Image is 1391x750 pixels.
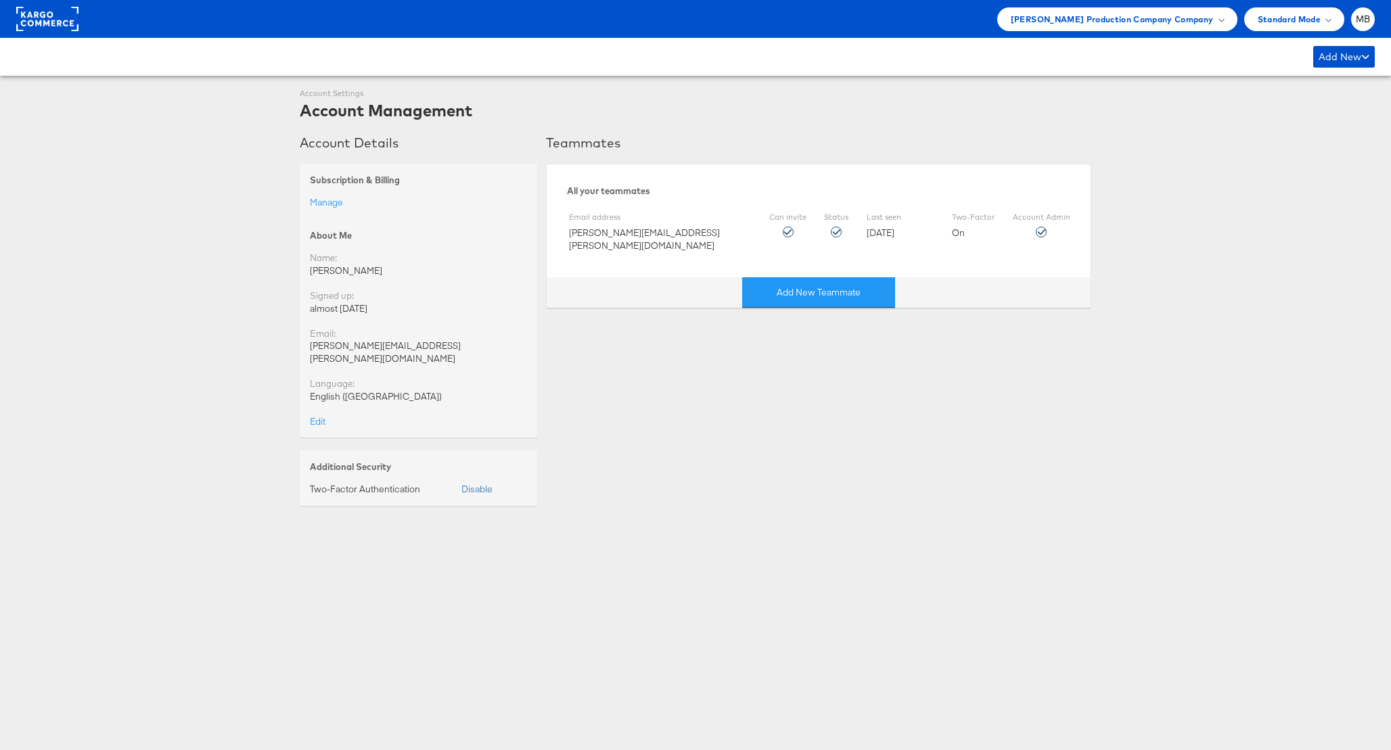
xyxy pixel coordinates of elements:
div: [PERSON_NAME][EMAIL_ADDRESS][PERSON_NAME][DOMAIN_NAME] [310,339,527,365]
div: About Me [310,229,527,242]
label: Status [824,212,848,223]
button: Disable [461,483,493,496]
div: [PERSON_NAME] [310,264,527,277]
label: Last seen [867,212,934,223]
span: [PERSON_NAME] Production Company Company [1011,12,1214,26]
div: English ([GEOGRAPHIC_DATA]) [310,390,527,403]
div: Add New Teammate [742,277,895,308]
div: Additional Security [310,461,527,473]
div: almost [DATE] [310,302,527,315]
label: Language: [310,377,355,390]
div: Account Settings [300,89,472,99]
div: [PERSON_NAME][EMAIL_ADDRESS][PERSON_NAME][DOMAIN_NAME] [569,212,752,252]
div: Add New [1313,46,1375,68]
label: Name: [310,252,337,264]
div: All your teammates [567,185,1070,197]
label: Account Admin [1013,212,1070,223]
span: MB [1356,15,1371,24]
div: Account Management [300,99,472,122]
a: Manage [310,196,343,208]
label: Signed up: [310,289,354,302]
h3: Teammates [546,135,1091,151]
label: Email address [569,212,752,223]
div: [DATE] [867,212,934,239]
div: On [952,212,995,239]
label: Can invite [769,212,806,223]
span: Standard Mode [1258,12,1321,26]
h3: Account Details [300,135,537,151]
label: Two-Factor [952,212,995,223]
label: Email: [310,327,336,340]
div: Two-Factor Authentication [310,483,427,496]
a: Edit [310,415,325,428]
div: Subscription & Billing [310,174,527,187]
